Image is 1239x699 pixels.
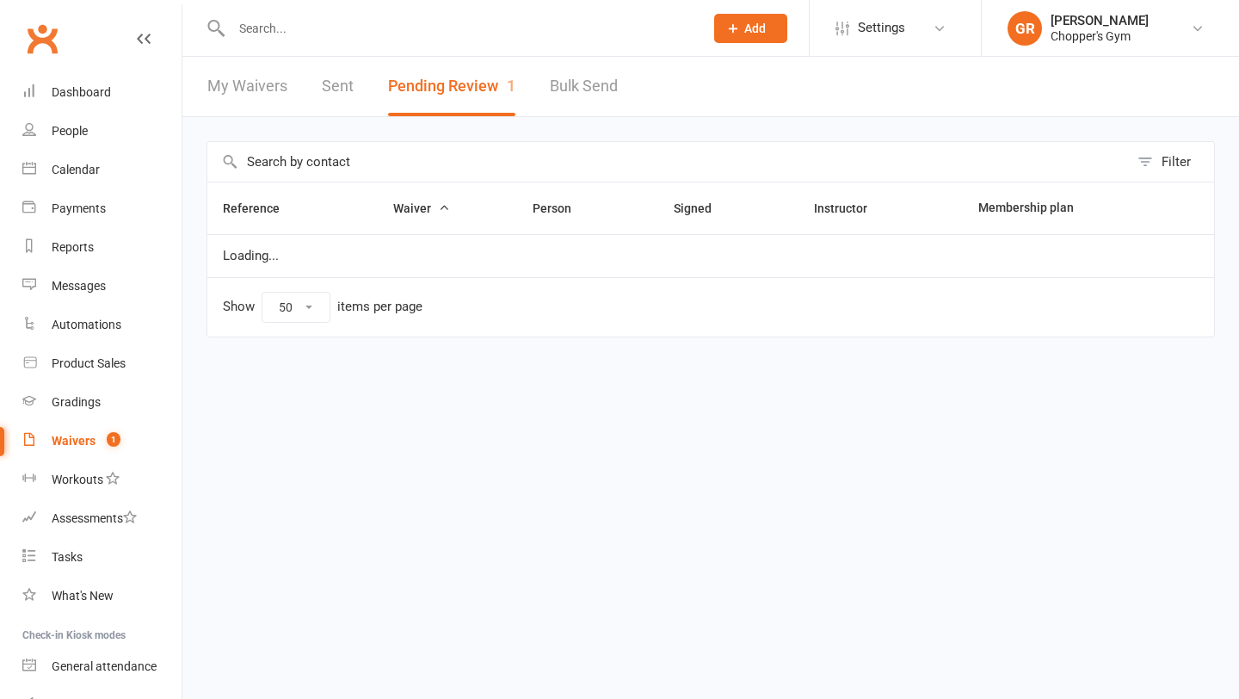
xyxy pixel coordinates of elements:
[52,473,103,486] div: Workouts
[52,395,101,409] div: Gradings
[52,511,137,525] div: Assessments
[21,17,64,60] a: Clubworx
[223,198,299,219] button: Reference
[22,228,182,267] a: Reports
[22,73,182,112] a: Dashboard
[52,318,121,331] div: Automations
[1129,142,1214,182] button: Filter
[22,422,182,461] a: Waivers 1
[22,344,182,383] a: Product Sales
[1051,28,1149,44] div: Chopper's Gym
[22,306,182,344] a: Automations
[52,550,83,564] div: Tasks
[52,163,100,176] div: Calendar
[22,647,182,686] a: General attendance kiosk mode
[22,461,182,499] a: Workouts
[22,267,182,306] a: Messages
[22,151,182,189] a: Calendar
[337,300,422,314] div: items per page
[52,85,111,99] div: Dashboard
[814,201,886,215] span: Instructor
[223,201,299,215] span: Reference
[507,77,515,95] span: 1
[52,240,94,254] div: Reports
[714,14,787,43] button: Add
[1051,13,1149,28] div: [PERSON_NAME]
[674,201,730,215] span: Signed
[22,189,182,228] a: Payments
[393,201,450,215] span: Waiver
[223,292,422,323] div: Show
[858,9,905,47] span: Settings
[963,182,1164,234] th: Membership plan
[207,142,1129,182] input: Search by contact
[1008,11,1042,46] div: GR
[52,279,106,293] div: Messages
[814,198,886,219] button: Instructor
[674,198,730,219] button: Signed
[550,57,618,116] a: Bulk Send
[22,499,182,538] a: Assessments
[107,432,120,447] span: 1
[22,577,182,615] a: What's New
[744,22,766,35] span: Add
[52,356,126,370] div: Product Sales
[533,201,590,215] span: Person
[393,198,450,219] button: Waiver
[52,124,88,138] div: People
[388,57,515,116] button: Pending Review1
[1162,152,1191,172] div: Filter
[207,234,1214,277] td: Loading...
[52,659,157,673] div: General attendance
[226,16,692,40] input: Search...
[207,57,287,116] a: My Waivers
[22,112,182,151] a: People
[322,57,354,116] a: Sent
[52,434,96,448] div: Waivers
[52,589,114,603] div: What's New
[533,198,590,219] button: Person
[22,383,182,422] a: Gradings
[22,538,182,577] a: Tasks
[52,201,106,215] div: Payments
